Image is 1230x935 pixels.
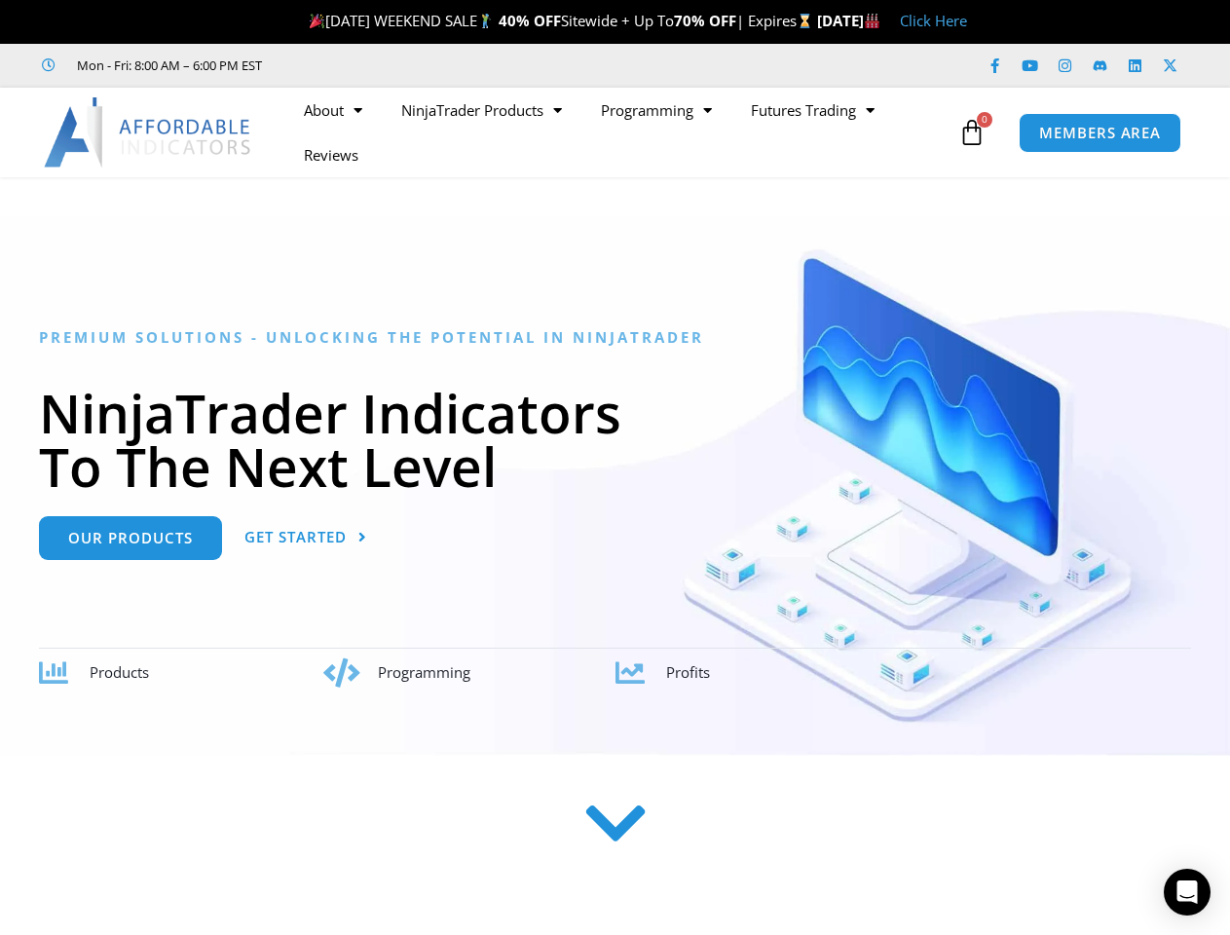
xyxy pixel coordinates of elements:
[72,54,262,77] span: Mon - Fri: 8:00 AM – 6:00 PM EST
[1164,869,1211,916] div: Open Intercom Messenger
[1039,126,1161,140] span: MEMBERS AREA
[90,662,149,682] span: Products
[284,132,378,177] a: Reviews
[581,88,731,132] a: Programming
[284,88,382,132] a: About
[798,14,812,28] img: ⌛
[499,11,561,30] strong: 40% OFF
[865,14,879,28] img: 🏭
[731,88,894,132] a: Futures Trading
[44,97,253,168] img: LogoAI | Affordable Indicators – NinjaTrader
[977,112,992,128] span: 0
[305,11,816,30] span: [DATE] WEEKEND SALE Sitewide + Up To | Expires
[900,11,967,30] a: Click Here
[378,662,470,682] span: Programming
[666,662,710,682] span: Profits
[382,88,581,132] a: NinjaTrader Products
[39,328,1191,347] h6: Premium Solutions - Unlocking the Potential in NinjaTrader
[674,11,736,30] strong: 70% OFF
[68,531,193,545] span: Our Products
[310,14,324,28] img: 🎉
[244,530,347,544] span: Get Started
[289,56,581,75] iframe: Customer reviews powered by Trustpilot
[817,11,880,30] strong: [DATE]
[244,516,367,560] a: Get Started
[39,386,1191,493] h1: NinjaTrader Indicators To The Next Level
[39,516,222,560] a: Our Products
[929,104,1015,161] a: 0
[1019,113,1181,153] a: MEMBERS AREA
[478,14,493,28] img: 🏌️‍♂️
[284,88,953,177] nav: Menu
